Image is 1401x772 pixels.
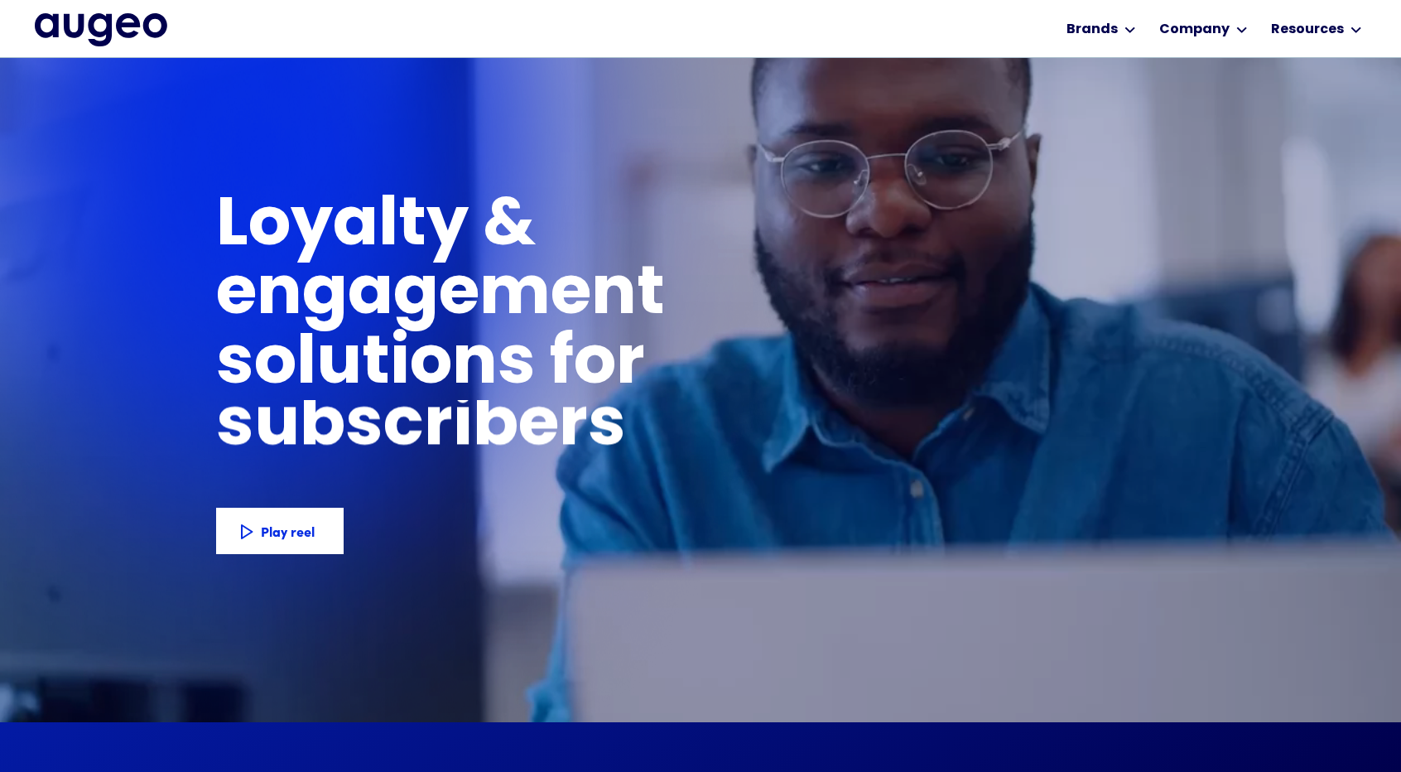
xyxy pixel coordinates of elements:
[1066,20,1118,40] div: Brands
[35,13,167,48] a: home
[1271,20,1344,40] div: Resources
[216,508,344,554] a: Play reel
[216,193,932,399] h1: Loyalty & engagement solutions for
[216,393,626,461] h1: subscribers
[1159,20,1230,40] div: Company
